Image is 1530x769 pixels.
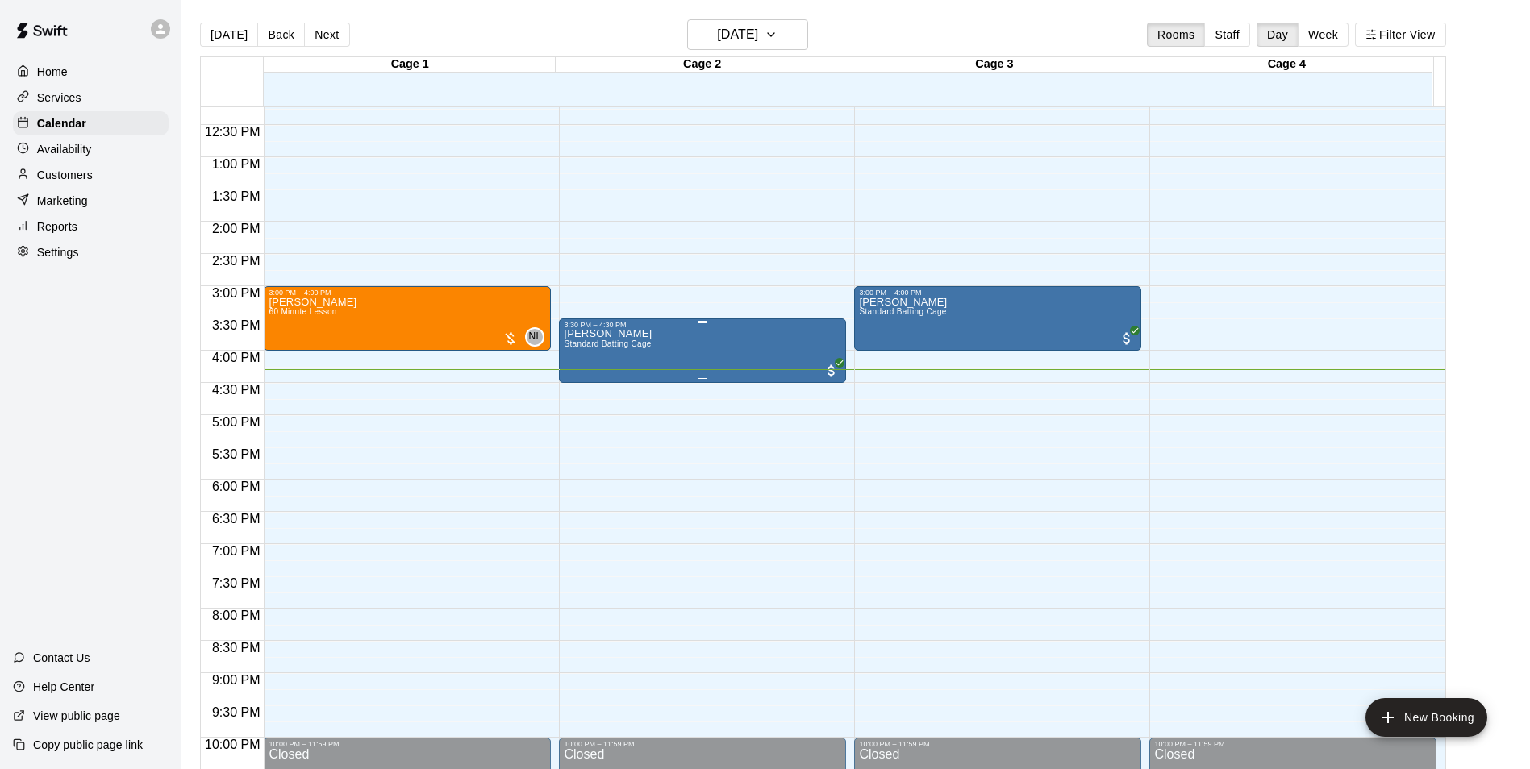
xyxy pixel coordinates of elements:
span: 2:00 PM [208,222,265,235]
a: Availability [13,137,169,161]
a: Home [13,60,169,84]
a: Services [13,85,169,110]
button: Week [1298,23,1349,47]
span: 9:30 PM [208,705,265,719]
button: Next [304,23,349,47]
div: Cage 3 [848,57,1140,73]
button: add [1365,698,1487,737]
span: 9:00 PM [208,673,265,687]
p: Availability [37,141,92,157]
div: 10:00 PM – 11:59 PM [269,740,546,748]
div: 3:00 PM – 4:00 PM: 60 Minute Lesson [264,286,551,351]
span: 3:00 PM [208,286,265,300]
span: 60 Minute Lesson [269,307,336,316]
div: Nic Luc [525,327,544,347]
p: Contact Us [33,650,90,666]
span: 5:00 PM [208,415,265,429]
p: Home [37,64,68,80]
span: 12:30 PM [201,125,264,139]
span: All customers have paid [823,363,840,379]
span: Standard Batting Cage [564,339,651,348]
button: Back [257,23,305,47]
span: Nic Luc [532,327,544,347]
button: Staff [1204,23,1250,47]
span: 1:30 PM [208,189,265,203]
span: 6:30 PM [208,512,265,526]
h6: [DATE] [717,23,758,46]
span: 8:30 PM [208,641,265,655]
span: 7:30 PM [208,576,265,590]
span: 10:00 PM [201,738,264,751]
span: 7:00 PM [208,544,265,558]
button: [DATE] [687,19,808,50]
span: NL [528,329,541,345]
div: 10:00 PM – 11:59 PM [859,740,1136,748]
div: Cage 4 [1140,57,1432,73]
span: 2:30 PM [208,254,265,268]
p: Customers [37,167,93,183]
p: Reports [37,218,77,235]
p: Copy public page link [33,737,143,753]
p: View public page [33,708,120,724]
button: Rooms [1147,23,1205,47]
button: Day [1257,23,1299,47]
a: Marketing [13,189,169,213]
div: 3:00 PM – 4:00 PM [269,289,546,297]
span: 3:30 PM [208,318,265,332]
div: 3:30 PM – 4:30 PM [564,321,841,329]
button: [DATE] [200,23,258,47]
span: All customers have paid [1119,330,1135,347]
a: Customers [13,163,169,187]
div: 10:00 PM – 11:59 PM [564,740,841,748]
span: 5:30 PM [208,447,265,461]
a: Calendar [13,111,169,135]
p: Calendar [37,115,86,131]
p: Marketing [37,193,88,209]
span: 4:30 PM [208,383,265,397]
p: Help Center [33,679,94,695]
p: Services [37,89,81,106]
span: 4:00 PM [208,351,265,364]
p: Settings [37,244,79,260]
button: Filter View [1355,23,1445,47]
span: 8:00 PM [208,609,265,622]
div: 3:00 PM – 4:00 PM: Standard Batting Cage [854,286,1141,351]
a: Reports [13,214,169,239]
span: 1:00 PM [208,157,265,171]
div: Cage 1 [264,57,556,73]
div: Cage 2 [556,57,848,73]
span: 6:00 PM [208,480,265,493]
div: 3:00 PM – 4:00 PM [859,289,1136,297]
a: Settings [13,240,169,264]
div: 10:00 PM – 11:59 PM [1154,740,1432,748]
span: Standard Batting Cage [859,307,946,316]
div: 3:30 PM – 4:30 PM: Standard Batting Cage [559,318,846,383]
